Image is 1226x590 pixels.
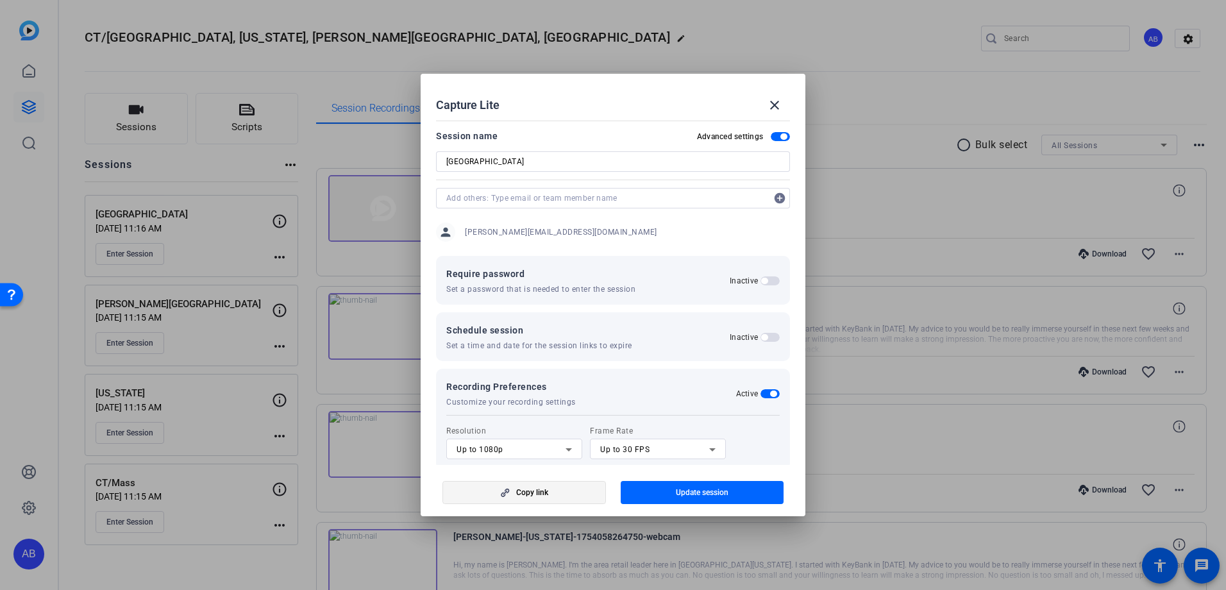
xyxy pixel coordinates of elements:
div: Capture Lite [436,90,790,121]
mat-icon: close [767,97,782,113]
span: Set a time and date for the session links to expire [446,341,632,351]
button: Add [769,188,790,208]
span: Recording Preferences [446,379,576,394]
span: Set a password that is needed to enter the session [446,284,635,294]
input: Enter Session Name [446,154,780,169]
span: [PERSON_NAME][EMAIL_ADDRESS][DOMAIN_NAME] [465,227,657,237]
label: Frame Rate [590,423,726,439]
button: Copy link [442,481,606,504]
h2: Advanced settings [697,131,763,142]
h2: Inactive [730,276,758,286]
button: Update session [621,481,784,504]
input: Add others: Type email or team member name [446,190,767,206]
span: Require password [446,266,635,282]
label: Resolution [446,423,582,439]
h2: Inactive [730,332,758,342]
div: Session name [436,128,498,144]
h2: Active [736,389,759,399]
span: Schedule session [446,323,632,338]
span: Copy link [516,487,548,498]
span: Update session [676,487,728,498]
mat-icon: person [436,223,455,242]
mat-icon: add_circle [769,188,790,208]
span: Up to 1080p [457,445,503,454]
span: Customize your recording settings [446,397,576,407]
span: Up to 30 FPS [600,445,650,454]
